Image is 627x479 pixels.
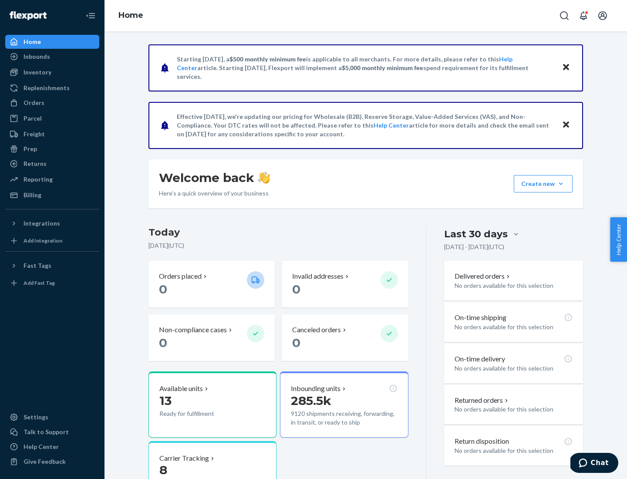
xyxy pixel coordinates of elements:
p: No orders available for this selection [455,281,573,290]
div: Parcel [24,114,42,123]
button: Invalid addresses 0 [282,261,408,307]
p: Ready for fulfillment [159,409,240,418]
p: Here’s a quick overview of your business [159,189,270,198]
button: Non-compliance cases 0 [148,314,275,361]
a: Add Integration [5,234,99,248]
a: Replenishments [5,81,99,95]
iframe: Opens a widget where you can chat to one of our agents [570,453,618,475]
a: Inventory [5,65,99,79]
button: Close [560,119,572,132]
div: Orders [24,98,44,107]
button: Close [560,61,572,74]
a: Inbounds [5,50,99,64]
div: Fast Tags [24,261,51,270]
ol: breadcrumbs [111,3,150,28]
p: Available units [159,384,203,394]
p: 9120 shipments receiving, forwarding, in transit, or ready to ship [291,409,397,427]
button: Inbounding units285.5k9120 shipments receiving, forwarding, in transit, or ready to ship [280,371,408,438]
h1: Welcome back [159,170,270,186]
span: 0 [159,282,167,297]
a: Help Center [5,440,99,454]
div: Replenishments [24,84,70,92]
button: Help Center [610,217,627,262]
p: Canceled orders [292,325,341,335]
div: Settings [24,413,48,422]
p: Inbounding units [291,384,340,394]
button: Available units13Ready for fulfillment [148,371,276,438]
div: Talk to Support [24,428,69,436]
p: Invalid addresses [292,271,344,281]
p: On-time delivery [455,354,505,364]
p: Orders placed [159,271,202,281]
a: Freight [5,127,99,141]
button: Create new [514,175,573,192]
div: Help Center [24,442,59,451]
a: Prep [5,142,99,156]
span: $500 monthly minimum fee [229,55,306,63]
div: Reporting [24,175,53,184]
span: 13 [159,393,172,408]
span: 285.5k [291,393,331,408]
img: hand-wave emoji [258,172,270,184]
div: Billing [24,191,41,199]
div: Returns [24,159,47,168]
div: Inventory [24,68,51,77]
div: Add Fast Tag [24,279,55,287]
p: Non-compliance cases [159,325,227,335]
p: No orders available for this selection [455,364,573,373]
button: Returned orders [455,395,510,405]
div: Inbounds [24,52,50,61]
button: Fast Tags [5,259,99,273]
p: On-time shipping [455,313,506,323]
p: No orders available for this selection [455,446,573,455]
a: Add Fast Tag [5,276,99,290]
a: Billing [5,188,99,202]
p: Return disposition [455,436,509,446]
div: Freight [24,130,45,138]
a: Home [5,35,99,49]
img: Flexport logo [10,11,47,20]
p: No orders available for this selection [455,323,573,331]
p: Carrier Tracking [159,453,209,463]
div: Give Feedback [24,457,66,466]
a: Returns [5,157,99,171]
a: Settings [5,410,99,424]
div: Home [24,37,41,46]
span: 8 [159,462,167,477]
p: [DATE] - [DATE] ( UTC ) [444,243,504,251]
button: Delivered orders [455,271,512,281]
p: No orders available for this selection [455,405,573,414]
div: Last 30 days [444,227,508,241]
span: $5,000 monthly minimum fee [342,64,423,71]
button: Talk to Support [5,425,99,439]
a: Orders [5,96,99,110]
div: Integrations [24,219,60,228]
p: Effective [DATE], we're updating our pricing for Wholesale (B2B), Reserve Storage, Value-Added Se... [177,112,553,138]
button: Open account menu [594,7,611,24]
button: Integrations [5,216,99,230]
button: Open Search Box [556,7,573,24]
div: Prep [24,145,37,153]
h3: Today [148,226,408,239]
a: Help Center [374,121,409,129]
a: Home [118,10,143,20]
a: Parcel [5,111,99,125]
span: 0 [292,282,300,297]
button: Orders placed 0 [148,261,275,307]
button: Canceled orders 0 [282,314,408,361]
a: Reporting [5,172,99,186]
button: Close Navigation [82,7,99,24]
p: Starting [DATE], a is applicable to all merchants. For more details, please refer to this article... [177,55,553,81]
span: 0 [159,335,167,350]
span: 0 [292,335,300,350]
button: Give Feedback [5,455,99,469]
div: Add Integration [24,237,62,244]
p: [DATE] ( UTC ) [148,241,408,250]
button: Open notifications [575,7,592,24]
